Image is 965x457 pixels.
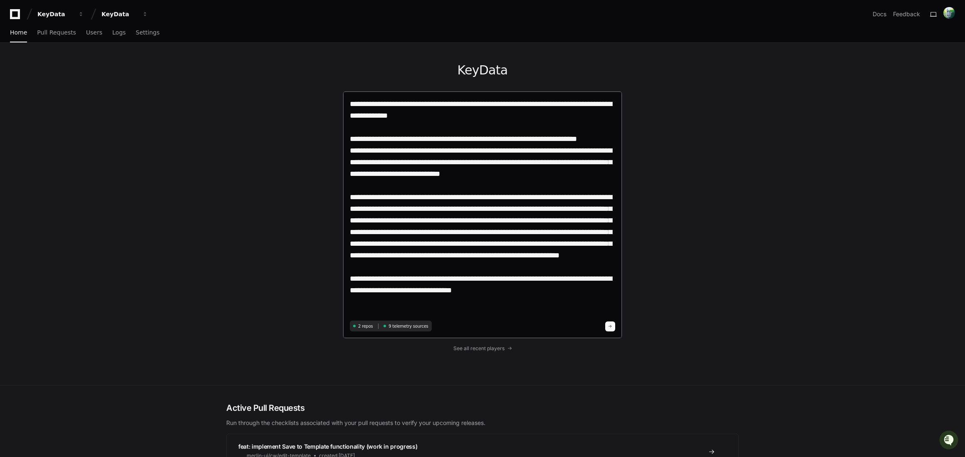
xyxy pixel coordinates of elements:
a: Powered byPylon [59,130,101,136]
span: [DATE] [74,111,91,118]
img: ACg8ocIResxbXmkj8yi8MXd9khwmIcCagy_aFmaABQjz70hz5r7uuJU=s96-c [943,7,955,19]
span: See all recent players [453,345,505,352]
div: Past conversations [8,91,56,97]
div: KeyData [101,10,137,18]
button: KeyData [34,7,87,22]
img: 7521149027303_d2c55a7ec3fe4098c2f6_72.png [17,62,32,77]
a: Logs [112,23,126,42]
span: Logs [112,30,126,35]
a: See all recent players [343,345,622,352]
div: KeyData [37,10,73,18]
div: Start new chat [37,62,136,70]
div: Welcome [8,33,151,47]
span: Users [86,30,102,35]
span: Pylon [83,130,101,136]
button: Feedback [893,10,920,18]
p: Run through the checklists associated with your pull requests to verify your upcoming releases. [226,419,739,427]
button: KeyData [98,7,151,22]
img: Ian Ma [8,104,22,117]
span: 2 repos [358,323,373,329]
span: Home [10,30,27,35]
span: 9 telemetry sources [388,323,428,329]
button: Start new chat [141,64,151,74]
h1: KeyData [343,63,622,78]
button: See all [129,89,151,99]
img: PlayerZero [8,8,25,25]
div: We're available if you need us! [37,70,114,77]
span: • [69,111,72,118]
span: [PERSON_NAME] [26,111,67,118]
span: Pull Requests [37,30,76,35]
h2: Active Pull Requests [226,402,739,414]
iframe: Open customer support [938,430,961,452]
a: Docs [873,10,886,18]
span: Settings [136,30,159,35]
a: Settings [136,23,159,42]
a: Users [86,23,102,42]
img: 1756235613930-3d25f9e4-fa56-45dd-b3ad-e072dfbd1548 [8,62,23,77]
span: feat: implement Save to Template functionality (work in progress) [238,443,417,450]
a: Home [10,23,27,42]
a: Pull Requests [37,23,76,42]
